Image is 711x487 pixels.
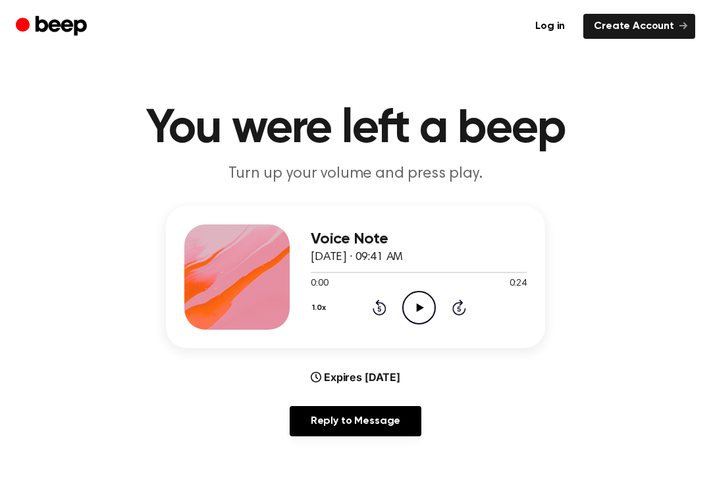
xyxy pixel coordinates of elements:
[311,230,527,248] h3: Voice Note
[16,14,90,39] a: Beep
[311,277,328,291] span: 0:00
[290,406,421,436] a: Reply to Message
[18,105,693,153] h1: You were left a beep
[311,251,403,263] span: [DATE] · 09:41 AM
[583,14,695,39] a: Create Account
[311,369,400,385] div: Expires [DATE]
[510,277,527,291] span: 0:24
[311,297,331,319] button: 1.0x
[103,163,608,185] p: Turn up your volume and press play.
[525,14,575,39] a: Log in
